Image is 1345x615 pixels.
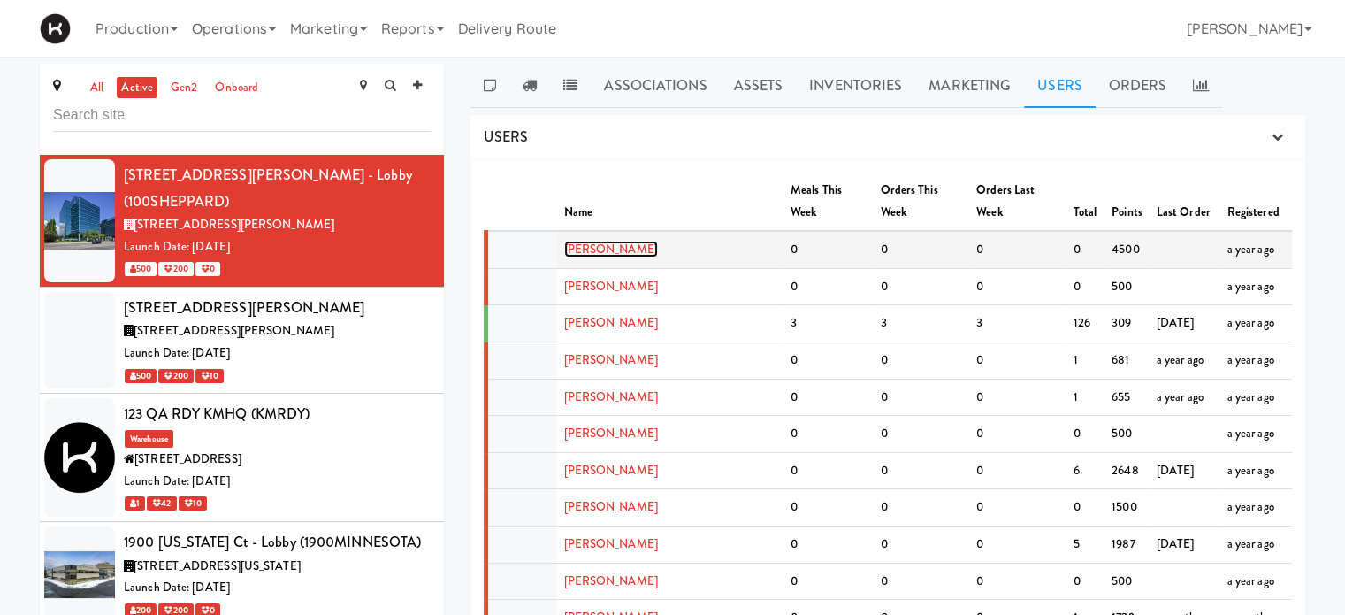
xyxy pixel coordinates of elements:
[1157,314,1195,331] span: [DATE]
[1104,563,1150,600] td: 500
[124,342,431,365] div: Launch Date: [DATE]
[1066,173,1104,231] th: Total
[564,314,658,331] a: [PERSON_NAME]
[1227,351,1274,368] span: a year ago
[134,450,241,467] span: [STREET_ADDRESS]
[969,231,1066,268] td: 0
[1157,535,1195,552] span: [DATE]
[783,527,874,564] td: 0
[564,425,658,442] a: [PERSON_NAME]
[125,369,157,383] span: 500
[564,535,658,552] a: [PERSON_NAME]
[564,388,658,405] a: [PERSON_NAME]
[796,64,915,108] a: Inventories
[1104,342,1150,380] td: 681
[1220,173,1292,231] th: Registered
[124,162,431,214] div: [STREET_ADDRESS][PERSON_NAME] - Lobby (100SHEPPARD)
[1104,305,1150,342] td: 309
[564,278,658,295] a: [PERSON_NAME]
[873,305,969,342] td: 3
[1066,452,1104,489] td: 6
[125,496,145,511] span: 1
[1227,498,1274,515] span: a year ago
[1066,416,1104,453] td: 0
[783,489,874,527] td: 0
[1104,173,1150,231] th: Points
[158,369,193,383] span: 200
[125,430,173,448] span: Warehouse
[1157,388,1204,405] span: a year ago
[124,529,431,556] div: 1900 [US_STATE] Ct - Lobby (1900MINNESOTA)
[1066,268,1104,305] td: 0
[1066,231,1104,268] td: 0
[969,563,1066,600] td: 0
[783,305,874,342] td: 3
[873,527,969,564] td: 0
[124,295,431,321] div: [STREET_ADDRESS][PERSON_NAME]
[134,322,334,339] span: [STREET_ADDRESS][PERSON_NAME]
[1066,379,1104,416] td: 1
[1066,489,1104,527] td: 0
[40,155,444,288] li: [STREET_ADDRESS][PERSON_NAME] - Lobby (100SHEPPARD)[STREET_ADDRESS][PERSON_NAME]Launch Date: [DAT...
[1104,231,1150,268] td: 4500
[564,351,658,368] a: [PERSON_NAME]
[40,13,71,44] img: Micromart
[564,498,658,515] a: [PERSON_NAME]
[873,489,969,527] td: 0
[591,64,720,108] a: Associations
[969,173,1066,231] th: Orders Last Week
[1096,64,1181,108] a: Orders
[969,527,1066,564] td: 0
[1227,314,1274,331] span: a year ago
[873,268,969,305] td: 0
[124,471,431,493] div: Launch Date: [DATE]
[1227,573,1274,589] span: a year ago
[873,342,969,380] td: 0
[134,557,301,574] span: [STREET_ADDRESS][US_STATE]
[783,231,874,268] td: 0
[1066,563,1104,600] td: 0
[969,305,1066,342] td: 3
[969,268,1066,305] td: 0
[1227,278,1274,295] span: a year ago
[873,379,969,416] td: 0
[1104,379,1150,416] td: 655
[124,236,431,258] div: Launch Date: [DATE]
[1227,535,1274,552] span: a year ago
[40,288,444,394] li: [STREET_ADDRESS][PERSON_NAME][STREET_ADDRESS][PERSON_NAME]Launch Date: [DATE] 500 200 10
[1227,425,1274,442] span: a year ago
[195,262,220,276] span: 0
[86,77,108,99] a: all
[1104,489,1150,527] td: 1500
[721,64,797,108] a: Assets
[210,77,263,99] a: onboard
[969,342,1066,380] td: 0
[873,563,969,600] td: 0
[1157,462,1195,479] span: [DATE]
[564,241,658,258] a: [PERSON_NAME]
[1104,452,1150,489] td: 2648
[915,64,1024,108] a: Marketing
[969,379,1066,416] td: 0
[1150,173,1220,231] th: Last Order
[125,262,157,276] span: 500
[1066,342,1104,380] td: 1
[134,216,334,233] span: [STREET_ADDRESS][PERSON_NAME]
[1227,462,1274,479] span: a year ago
[158,262,193,276] span: 200
[1104,268,1150,305] td: 500
[124,401,431,427] div: 123 QA RDY KMHQ (KMRDY)
[1066,305,1104,342] td: 126
[783,379,874,416] td: 0
[1227,241,1274,258] span: a year ago
[564,462,658,479] a: [PERSON_NAME]
[1066,527,1104,564] td: 5
[783,416,874,453] td: 0
[1104,416,1150,453] td: 500
[564,573,658,589] a: [PERSON_NAME]
[117,77,157,99] a: active
[969,452,1066,489] td: 0
[969,489,1066,527] td: 0
[1227,388,1274,405] span: a year ago
[147,496,176,511] span: 42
